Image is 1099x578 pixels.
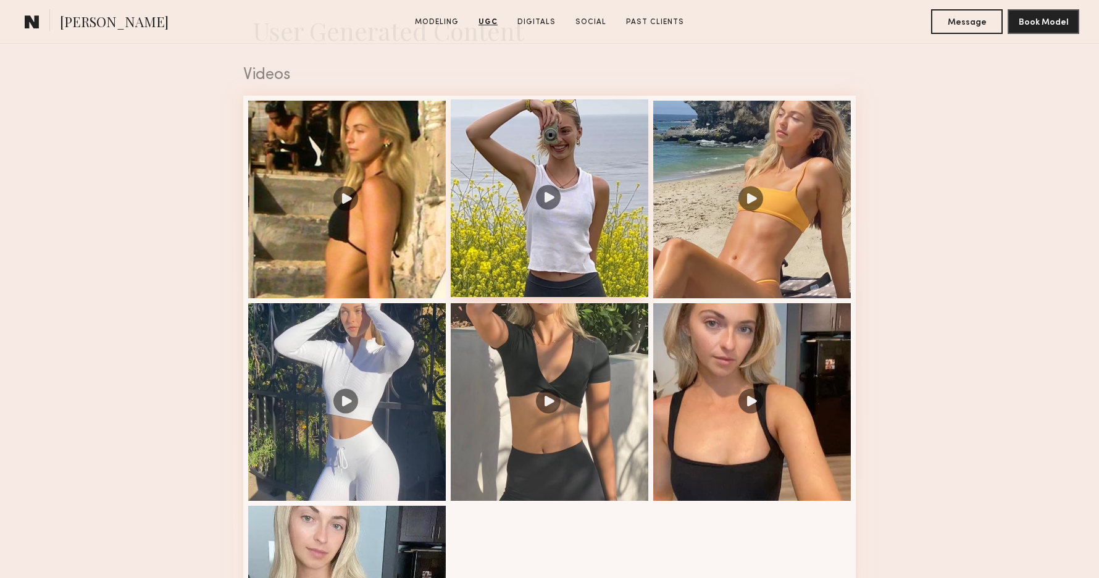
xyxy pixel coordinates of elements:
[474,17,503,28] a: UGC
[410,17,464,28] a: Modeling
[1008,9,1079,34] button: Book Model
[570,17,611,28] a: Social
[243,67,856,83] div: Videos
[512,17,561,28] a: Digitals
[621,17,689,28] a: Past Clients
[1008,16,1079,27] a: Book Model
[60,12,169,34] span: [PERSON_NAME]
[931,9,1003,34] button: Message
